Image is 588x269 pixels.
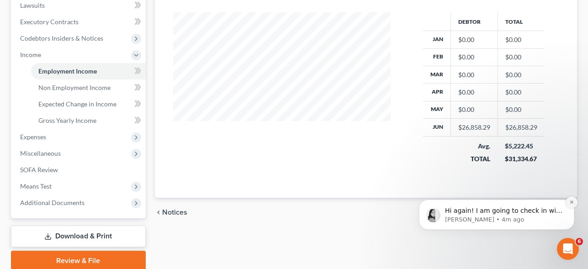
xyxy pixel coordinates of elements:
a: SOFA Review [13,162,146,178]
i: chevron_left [155,209,162,216]
span: Non Employment Income [38,84,111,91]
td: $0.00 [498,101,545,118]
div: $0.00 [458,53,490,62]
a: Download & Print [11,226,146,247]
img: Profile image for Lindsey [21,66,35,80]
span: Codebtors Insiders & Notices [20,34,103,42]
span: 6 [576,238,583,245]
a: Non Employment Income [31,79,146,96]
span: SOFA Review [20,166,58,174]
div: $26,858.29 [458,123,490,132]
th: Total [498,12,545,31]
div: $0.00 [458,88,490,97]
div: $0.00 [458,70,490,79]
iframe: Intercom notifications message [405,142,588,244]
button: Dismiss notification [160,54,172,66]
span: Notices [162,209,187,216]
div: $0.00 [458,35,490,44]
td: $0.00 [498,66,545,83]
span: Expenses [20,133,46,141]
span: Lawsuits [20,1,45,9]
span: Miscellaneous [20,149,61,157]
th: May [423,101,451,118]
th: Jun [423,119,451,136]
a: Employment Income [31,63,146,79]
th: Mar [423,66,451,83]
td: $0.00 [498,48,545,66]
td: $26,858.29 [498,119,545,136]
a: Gross Yearly Income [31,112,146,129]
button: chevron_left Notices [155,209,187,216]
span: Employment Income [38,67,97,75]
th: Feb [423,48,451,66]
span: Income [20,51,41,58]
p: Hi again! I am going to check in with our team to investigate this and I will report back [DATE] ... [40,64,158,74]
div: message notification from Lindsey, 4m ago. Hi again! I am going to check in with our team to inve... [14,58,169,88]
td: $0.00 [498,31,545,48]
th: Jan [423,31,451,48]
span: Expected Change in Income [38,100,117,108]
span: Means Test [20,182,52,190]
th: Debtor [450,12,498,31]
iframe: Intercom live chat [557,238,579,260]
th: Apr [423,84,451,101]
p: Message from Lindsey, sent 4m ago [40,74,158,82]
span: Additional Documents [20,199,85,206]
div: $0.00 [458,105,490,114]
span: Gross Yearly Income [38,116,96,124]
td: $0.00 [498,84,545,101]
a: Expected Change in Income [31,96,146,112]
span: Executory Contracts [20,18,79,26]
a: Executory Contracts [13,14,146,30]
